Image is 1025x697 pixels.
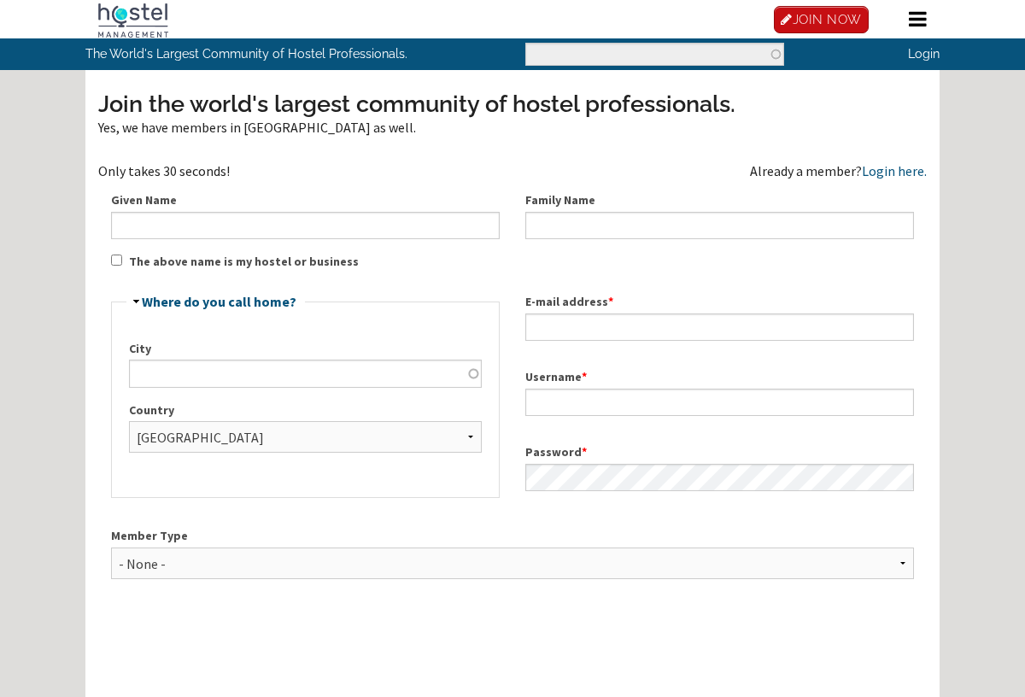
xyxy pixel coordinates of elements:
span: This field is required. [582,444,587,460]
label: E-mail address [525,293,914,311]
label: Family Name [525,191,914,209]
p: The World's Largest Community of Hostel Professionals. [85,38,442,69]
a: JOIN NOW [774,6,869,33]
input: A valid e-mail address. All e-mails from the system will be sent to this address. The e-mail addr... [525,313,914,341]
span: This field is required. [608,294,613,309]
label: Password [525,443,914,461]
a: Where do you call home? [142,293,296,310]
div: Only takes 30 seconds! [98,164,512,178]
label: Username [525,368,914,386]
h3: Join the world's largest community of hostel professionals. [98,88,927,120]
iframe: reCAPTCHA [111,619,371,686]
label: The above name is my hostel or business [129,253,359,271]
label: Country [129,401,482,419]
a: Login [908,46,940,61]
a: Login here. [862,162,927,179]
label: Member Type [111,527,914,545]
img: Hostel Management Home [98,3,168,38]
input: Enter the terms you wish to search for. [525,43,784,66]
div: Already a member? [750,164,927,178]
div: Yes, we have members in [GEOGRAPHIC_DATA] as well. [98,120,927,134]
label: Given Name [111,191,500,209]
label: City [129,340,482,358]
input: Spaces are allowed; punctuation is not allowed except for periods, hyphens, apostrophes, and unde... [525,389,914,416]
span: This field is required. [582,369,587,384]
